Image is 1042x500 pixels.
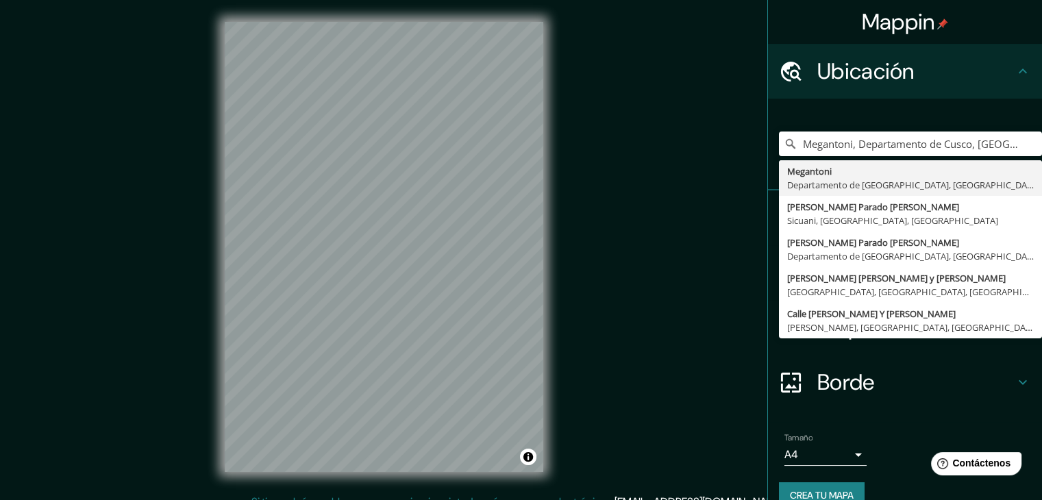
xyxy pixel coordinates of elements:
[787,307,1034,321] div: Calle [PERSON_NAME] Y [PERSON_NAME]
[787,285,1034,299] div: [GEOGRAPHIC_DATA], [GEOGRAPHIC_DATA], [GEOGRAPHIC_DATA]
[784,432,812,443] font: Tamaño
[787,200,1034,214] div: [PERSON_NAME] Parado [PERSON_NAME]
[787,236,1034,249] div: [PERSON_NAME] Parado [PERSON_NAME]
[787,164,1034,178] div: Megantoni
[520,449,536,465] button: Activar o desactivar atribución
[787,178,1034,192] div: Departamento de [GEOGRAPHIC_DATA], [GEOGRAPHIC_DATA]
[768,245,1042,300] div: Estilo
[768,190,1042,245] div: Patas
[787,249,1034,263] div: Departamento de [GEOGRAPHIC_DATA], [GEOGRAPHIC_DATA]
[768,300,1042,355] div: Disposición
[787,214,1034,227] div: Sicuani, [GEOGRAPHIC_DATA], [GEOGRAPHIC_DATA]
[817,57,915,86] font: Ubicación
[937,18,948,29] img: pin-icon.png
[768,44,1042,99] div: Ubicación
[787,271,1034,285] div: [PERSON_NAME] [PERSON_NAME] y [PERSON_NAME]
[225,22,543,472] canvas: Mapa
[768,355,1042,410] div: Borde
[817,368,875,397] font: Borde
[784,444,867,466] div: A4
[784,447,798,462] font: A4
[787,321,1034,334] div: [PERSON_NAME], [GEOGRAPHIC_DATA], [GEOGRAPHIC_DATA]
[779,132,1042,156] input: Elige tu ciudad o zona
[920,447,1027,485] iframe: Lanzador de widgets de ayuda
[862,8,935,36] font: Mappin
